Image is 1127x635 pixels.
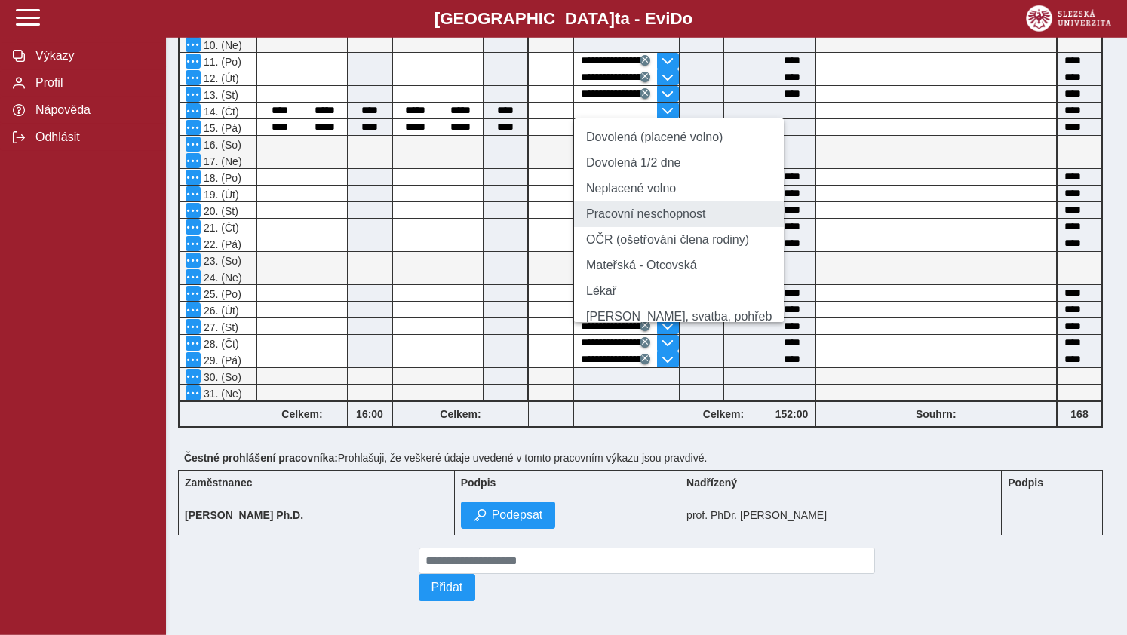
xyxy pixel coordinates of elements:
[769,408,815,420] b: 152:00
[201,305,239,317] span: 26. (Út)
[45,9,1082,29] b: [GEOGRAPHIC_DATA] a - Evi
[574,201,784,227] li: Pracovní neschopnost
[186,103,201,118] button: Menu
[461,502,556,529] button: Podepsat
[186,253,201,268] button: Menu
[201,388,242,400] span: 31. (Ne)
[257,408,347,420] b: Celkem:
[574,304,784,330] li: [PERSON_NAME], svatba, pohřeb
[201,89,238,101] span: 13. (St)
[184,452,338,464] b: Čestné prohlášení pracovníka:
[186,319,201,334] button: Menu
[574,124,784,150] li: Dovolená (placené volno)
[1026,5,1111,32] img: logo_web_su.png
[574,227,784,253] li: OČR (ošetřování člena rodiny)
[574,176,784,201] li: Neplacené volno
[431,581,463,594] span: Přidat
[186,70,201,85] button: Menu
[186,203,201,218] button: Menu
[186,37,201,52] button: Menu
[186,269,201,284] button: Menu
[201,238,241,250] span: 22. (Pá)
[679,408,769,420] b: Celkem:
[186,137,201,152] button: Menu
[31,49,153,63] span: Výkazy
[461,477,496,489] b: Podpis
[574,150,784,176] li: Dovolená 1/2 dne
[186,219,201,235] button: Menu
[916,408,957,420] b: Souhrn:
[31,130,153,144] span: Odhlásit
[186,153,201,168] button: Menu
[201,321,238,333] span: 27. (St)
[31,76,153,90] span: Profil
[1058,408,1101,420] b: 168
[185,477,252,489] b: Zaměstnanec
[201,139,241,151] span: 16. (So)
[31,103,153,117] span: Nápověda
[680,495,1002,535] td: prof. PhDr. [PERSON_NAME]
[186,120,201,135] button: Menu
[393,408,528,420] b: Celkem:
[186,54,201,69] button: Menu
[201,338,239,350] span: 28. (Čt)
[201,255,241,267] span: 23. (So)
[492,508,543,522] span: Podepsat
[419,574,476,601] button: Přidat
[201,205,238,217] span: 20. (St)
[186,186,201,201] button: Menu
[186,352,201,367] button: Menu
[186,369,201,384] button: Menu
[201,155,242,167] span: 17. (Ne)
[201,122,241,134] span: 15. (Pá)
[186,87,201,102] button: Menu
[574,253,784,278] li: Mateřská - Otcovská
[186,336,201,351] button: Menu
[186,236,201,251] button: Menu
[348,408,392,420] b: 16:00
[186,286,201,301] button: Menu
[670,9,682,28] span: D
[683,9,693,28] span: o
[186,170,201,185] button: Menu
[201,288,241,300] span: 25. (Po)
[201,189,239,201] span: 19. (Út)
[201,222,239,234] span: 21. (Čt)
[201,172,241,184] span: 18. (Po)
[201,371,241,383] span: 30. (So)
[201,354,241,367] span: 29. (Pá)
[201,72,239,84] span: 12. (Út)
[1008,477,1043,489] b: Podpis
[615,9,620,28] span: t
[574,278,784,304] li: Lékař
[185,509,303,521] b: [PERSON_NAME] Ph.D.
[201,39,242,51] span: 10. (Ne)
[178,446,1115,470] div: Prohlašuji, že veškeré údaje uvedené v tomto pracovním výkazu jsou pravdivé.
[186,385,201,400] button: Menu
[186,302,201,317] button: Menu
[201,56,241,68] span: 11. (Po)
[201,271,242,284] span: 24. (Ne)
[201,106,239,118] span: 14. (Čt)
[686,477,737,489] b: Nadřízený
